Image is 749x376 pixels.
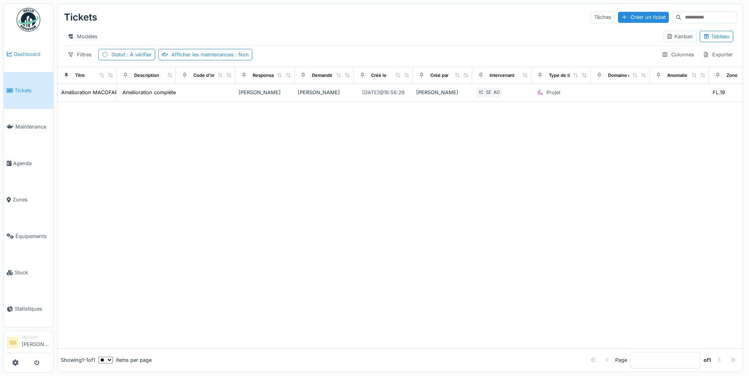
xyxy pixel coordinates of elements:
span: Tickets [15,87,50,94]
div: Tâches [591,11,615,23]
div: Page [615,356,627,364]
div: Afficher les maintenances [171,51,249,58]
a: SD Manager[PERSON_NAME] [7,334,50,353]
span: Zones [13,196,50,203]
img: Badge_color-CXgf-gQk.svg [17,8,40,32]
span: : À vérifier [125,52,152,58]
div: Type de ticket [549,72,580,79]
div: Showing 1 - 1 of 1 [61,356,95,364]
div: Demandé par [312,72,340,79]
div: Exporter [699,49,736,60]
strong: of 1 [704,356,711,364]
a: Agenda [4,145,53,181]
a: Zones [4,182,53,218]
li: SD [7,337,19,349]
div: Créer un ticket [618,12,669,22]
a: Dashboard [4,36,53,72]
div: [PERSON_NAME] [298,89,351,96]
div: Manager [22,334,50,340]
span: Maintenance [15,123,50,130]
span: : Non [234,52,249,58]
div: Anomalie [667,72,687,79]
div: AC [491,87,502,98]
div: Amélioration complète MACOFAR (pompe liquide, r... [122,89,250,96]
div: Domaine d'expertise [608,72,653,79]
li: [PERSON_NAME] [22,334,50,351]
a: Statistiques [4,291,53,327]
div: Modèles [64,31,101,42]
div: Intervenant [490,72,514,79]
div: [PERSON_NAME] [416,89,469,96]
a: Stock [4,254,53,290]
div: Titre [75,72,85,79]
span: Dashboard [14,50,50,58]
div: Kanban [666,33,693,40]
div: Tableau [703,33,730,40]
div: Responsable [253,72,280,79]
div: [DATE] @ 16:56:26 [362,89,405,96]
div: FL.19 [713,89,725,96]
span: Stock [15,269,50,276]
div: [PERSON_NAME] [238,89,291,96]
div: SD [483,87,494,98]
span: Statistiques [15,305,50,313]
span: Équipements [15,233,50,240]
div: items per page [98,356,152,364]
div: Créé par [430,72,449,79]
div: Projet [546,89,560,96]
a: Équipements [4,218,53,254]
div: Description [134,72,159,79]
div: Filtres [64,49,95,60]
a: Tickets [4,72,53,108]
span: Agenda [13,160,50,167]
div: Statut [111,51,152,58]
div: Tickets [64,7,97,28]
div: Colonnes [658,49,698,60]
div: Code d'imputation [193,72,233,79]
div: Amélioration MACOFAR [61,89,118,96]
a: Maintenance [4,109,53,145]
div: IC [475,87,486,98]
div: Zone [726,72,738,79]
div: Créé le [371,72,387,79]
